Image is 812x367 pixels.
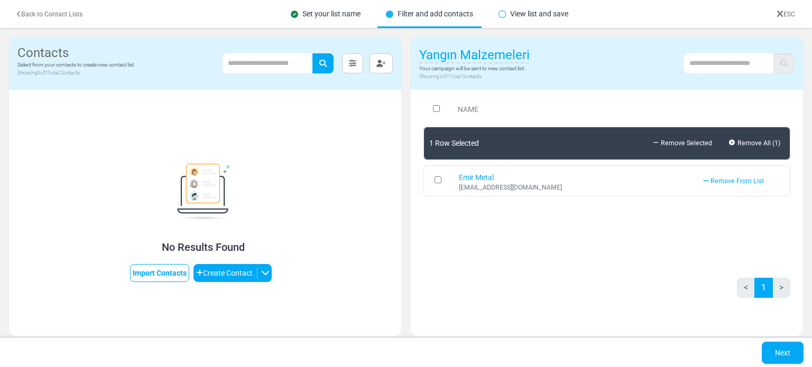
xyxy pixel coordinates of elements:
a: Remove From List [703,177,764,185]
span: 1 Row Selected [429,137,479,150]
span: 0 [37,70,40,76]
a: Next [762,342,804,364]
span: 0 [44,70,47,76]
a: Emir Metal [459,173,494,182]
a: Import Contacts [130,264,189,282]
h5: No Results Found [32,241,374,253]
a: Remove Selected [649,133,716,154]
h5: Contacts [17,45,135,61]
span: 1 [446,73,449,79]
a: 1 [754,278,773,298]
a: ESC [777,11,795,18]
a: Back to Contact Lists [17,11,82,18]
p: Select from your contacts to create new contact list. [17,61,135,69]
span: 1 [774,139,778,147]
a: NAME [458,105,478,114]
span: 1 [439,73,441,79]
button: Create Contact [193,264,272,282]
p: Your campaign will be sent to new contact list . [419,64,530,72]
span: Remove From List [710,177,764,185]
p: Showing of Total Contacts [419,72,530,80]
a: Remove All ( ) [725,133,785,154]
nav: Page [737,278,790,306]
p: Showing of Total Contacts [17,69,135,77]
div: [EMAIL_ADDRESS][DOMAIN_NAME] [459,184,693,191]
span: Yangın Malzemeleri [419,48,530,63]
img: Caret Down Icon [262,271,269,275]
